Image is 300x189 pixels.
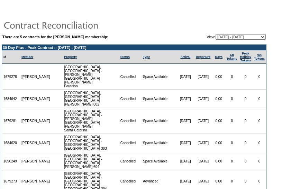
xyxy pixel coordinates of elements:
[119,64,142,90] td: Cancelled
[176,134,194,152] td: [DATE]
[194,90,212,108] td: [DATE]
[20,64,52,90] td: [PERSON_NAME]
[142,108,176,134] td: Space Available
[2,50,20,64] td: Id
[20,152,52,170] td: [PERSON_NAME]
[2,152,20,170] td: 1690249
[254,53,265,60] a: SGTokens
[2,64,20,90] td: 1679278
[119,90,142,108] td: Cancelled
[142,64,176,90] td: Space Available
[253,90,266,108] td: 0
[253,64,266,90] td: 0
[239,90,253,108] td: 0
[21,55,34,59] a: Member
[120,55,130,59] a: Status
[240,52,252,62] a: Peak HolidayTokens
[225,134,239,152] td: 0
[143,55,150,59] a: Type
[227,53,237,60] a: ARTokens
[63,108,119,134] td: [GEOGRAPHIC_DATA], [GEOGRAPHIC_DATA] - [PERSON_NAME][GEOGRAPHIC_DATA][PERSON_NAME] Santa Caterina
[212,64,225,90] td: 0.00
[3,18,142,32] img: pgTtlContractReconciliation.gif
[64,55,77,59] a: Property
[212,108,225,134] td: 0.00
[2,90,20,108] td: 1684642
[2,108,20,134] td: 1679281
[20,108,52,134] td: [PERSON_NAME]
[172,34,266,40] td: View:
[215,55,222,59] a: Days
[176,90,194,108] td: [DATE]
[212,134,225,152] td: 0.00
[176,152,194,170] td: [DATE]
[20,134,52,152] td: [PERSON_NAME]
[119,134,142,152] td: Cancelled
[180,55,190,59] a: Arrival
[142,152,176,170] td: Space Available
[142,90,176,108] td: Space Available
[194,108,212,134] td: [DATE]
[63,152,119,170] td: [GEOGRAPHIC_DATA], [GEOGRAPHIC_DATA] - [GEOGRAPHIC_DATA] [PERSON_NAME] 604
[63,134,119,152] td: [GEOGRAPHIC_DATA], [GEOGRAPHIC_DATA] - [GEOGRAPHIC_DATA] [GEOGRAPHIC_DATA] 303
[225,64,239,90] td: 0
[225,152,239,170] td: 0
[239,152,253,170] td: 0
[212,90,225,108] td: 0.00
[212,152,225,170] td: 0.00
[239,108,253,134] td: 0
[2,134,20,152] td: 1684620
[253,152,266,170] td: 0
[142,134,176,152] td: Space Available
[119,152,142,170] td: Cancelled
[63,90,119,108] td: [GEOGRAPHIC_DATA], [GEOGRAPHIC_DATA] - [GEOGRAPHIC_DATA] [PERSON_NAME] 602
[194,152,212,170] td: [DATE]
[176,108,194,134] td: [DATE]
[119,108,142,134] td: Cancelled
[194,134,212,152] td: [DATE]
[176,64,194,90] td: [DATE]
[2,35,108,39] b: There are 5 contracts for the [PERSON_NAME] membership:
[225,90,239,108] td: 0
[63,64,119,90] td: [GEOGRAPHIC_DATA], [GEOGRAPHIC_DATA] - [PERSON_NAME][GEOGRAPHIC_DATA][PERSON_NAME] Paradiso
[20,90,52,108] td: [PERSON_NAME]
[239,134,253,152] td: 0
[225,108,239,134] td: 0
[196,55,211,59] a: Departure
[253,108,266,134] td: 0
[253,134,266,152] td: 0
[239,64,253,90] td: 0
[2,45,266,50] td: 30 Day Plus - Peak Contract :: [DATE] - [DATE]
[194,64,212,90] td: [DATE]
